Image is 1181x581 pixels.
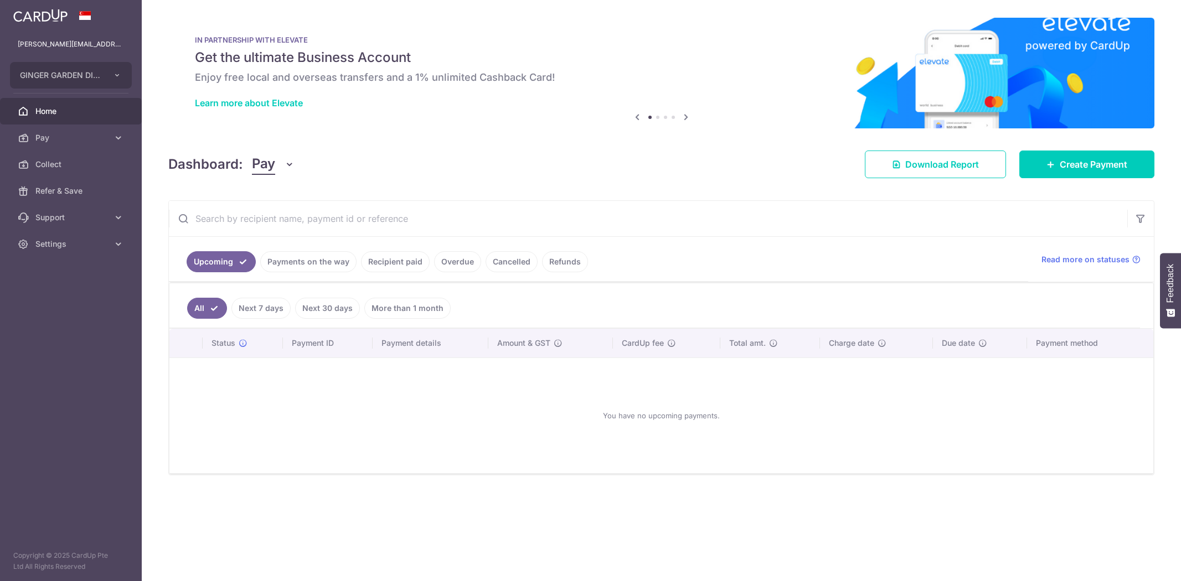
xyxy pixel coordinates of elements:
[1027,329,1153,357] th: Payment method
[35,238,109,250] span: Settings
[18,39,124,50] p: [PERSON_NAME][EMAIL_ADDRESS][DOMAIN_NAME]
[622,338,664,349] span: CardUp fee
[1160,253,1181,328] button: Feedback - Show survey
[35,159,109,170] span: Collect
[542,251,588,272] a: Refunds
[35,212,109,223] span: Support
[865,151,1006,178] a: Download Report
[905,158,979,171] span: Download Report
[13,9,68,22] img: CardUp
[35,185,109,196] span: Refer & Save
[829,338,874,349] span: Charge date
[361,251,430,272] a: Recipient paid
[373,329,489,357] th: Payment details
[252,154,275,175] span: Pay
[195,71,1128,84] h6: Enjoy free local and overseas transfers and a 1% unlimited Cashback Card!
[260,251,357,272] a: Payments on the way
[195,49,1128,66] h5: Get the ultimate Business Account
[10,62,132,89] button: GINGER GARDEN DINING PTE. LTD.
[35,132,109,143] span: Pay
[187,298,227,319] a: All
[212,338,235,349] span: Status
[183,367,1140,464] div: You have no upcoming payments.
[195,35,1128,44] p: IN PARTNERSHIP WITH ELEVATE
[168,154,243,174] h4: Dashboard:
[295,298,360,319] a: Next 30 days
[1060,158,1127,171] span: Create Payment
[20,70,102,81] span: GINGER GARDEN DINING PTE. LTD.
[486,251,538,272] a: Cancelled
[1041,254,1130,265] span: Read more on statuses
[283,329,373,357] th: Payment ID
[195,97,303,108] a: Learn more about Elevate
[1041,254,1141,265] a: Read more on statuses
[942,338,975,349] span: Due date
[35,106,109,117] span: Home
[729,338,766,349] span: Total amt.
[497,338,550,349] span: Amount & GST
[187,251,256,272] a: Upcoming
[231,298,291,319] a: Next 7 days
[1019,151,1154,178] a: Create Payment
[169,201,1127,236] input: Search by recipient name, payment id or reference
[1165,264,1175,303] span: Feedback
[168,18,1154,128] img: Renovation banner
[252,154,295,175] button: Pay
[364,298,451,319] a: More than 1 month
[434,251,481,272] a: Overdue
